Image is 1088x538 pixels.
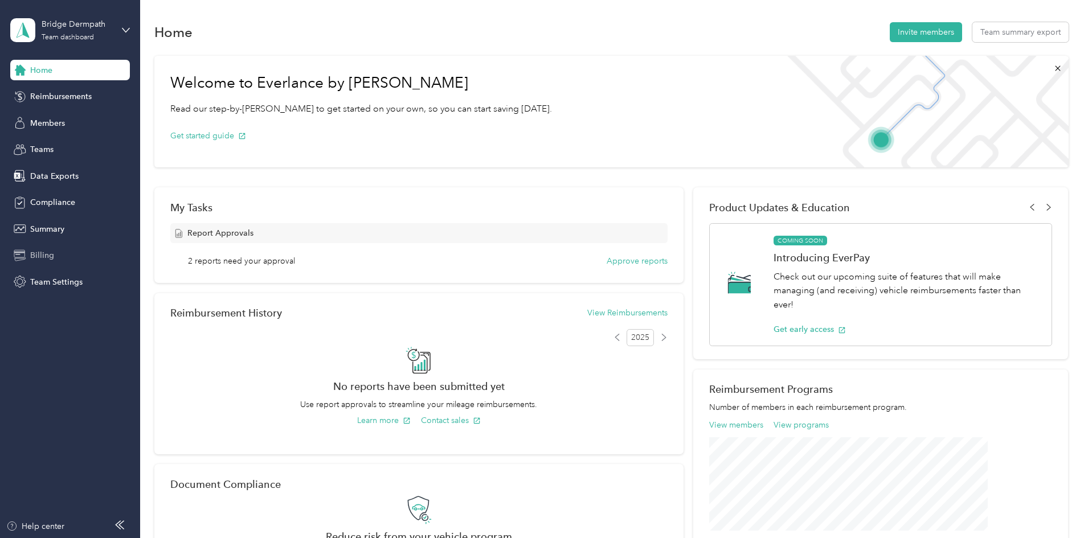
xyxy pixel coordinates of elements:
[187,227,253,239] span: Report Approvals
[30,143,54,155] span: Teams
[972,22,1069,42] button: Team summary export
[890,22,962,42] button: Invite members
[709,401,1052,413] p: Number of members in each reimbursement program.
[587,307,668,319] button: View Reimbursements
[170,307,282,319] h2: Reimbursement History
[42,34,94,41] div: Team dashboard
[30,117,65,129] span: Members
[30,170,79,182] span: Data Exports
[170,130,246,142] button: Get started guide
[170,102,552,116] p: Read our step-by-[PERSON_NAME] to get started on your own, so you can start saving [DATE].
[30,223,64,235] span: Summary
[774,236,827,246] span: COMING SOON
[170,74,552,92] h1: Welcome to Everlance by [PERSON_NAME]
[627,329,654,346] span: 2025
[170,478,281,490] h2: Document Compliance
[774,270,1040,312] p: Check out our upcoming suite of features that will make managing (and receiving) vehicle reimburs...
[774,323,846,335] button: Get early access
[774,252,1040,264] h1: Introducing EverPay
[30,276,83,288] span: Team Settings
[709,202,850,213] span: Product Updates & Education
[774,419,829,431] button: View programs
[30,64,52,76] span: Home
[170,202,668,213] div: My Tasks
[6,520,64,532] button: Help center
[170,380,668,392] h2: No reports have been submitted yet
[607,255,668,267] button: Approve reports
[421,414,481,426] button: Contact sales
[42,18,113,30] div: Bridge Dermpath
[709,419,763,431] button: View members
[30,249,54,261] span: Billing
[709,383,1052,395] h2: Reimbursement Programs
[357,414,411,426] button: Learn more
[170,399,668,410] p: Use report approvals to streamline your mileage reimbursements.
[188,255,295,267] span: 2 reports need your approval
[776,56,1068,167] img: Welcome to everlance
[1024,474,1088,538] iframe: Everlance-gr Chat Button Frame
[154,26,193,38] h1: Home
[30,91,92,102] span: Reimbursements
[30,196,75,208] span: Compliance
